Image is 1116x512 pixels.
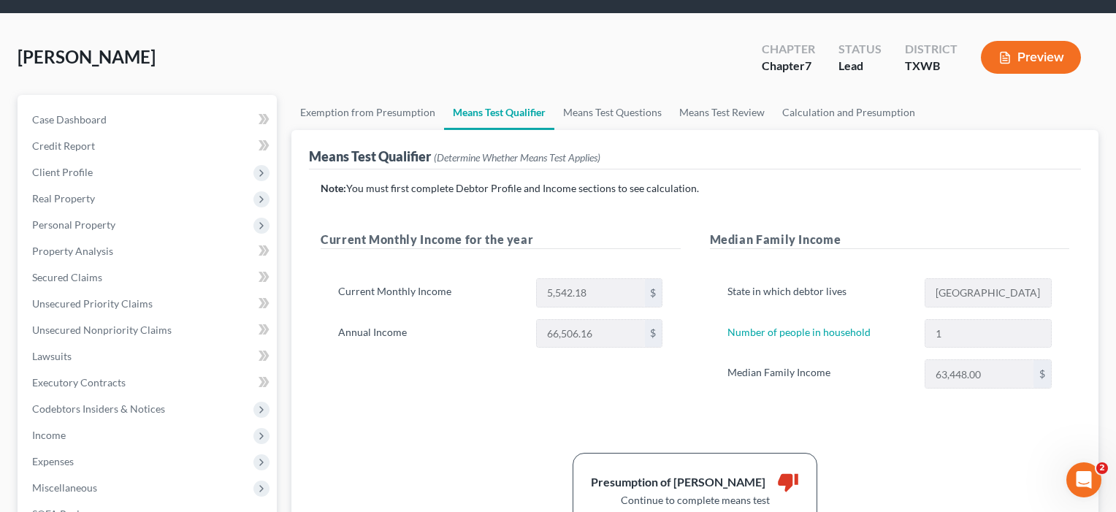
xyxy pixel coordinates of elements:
[32,245,113,257] span: Property Analysis
[838,41,882,58] div: Status
[838,58,882,74] div: Lead
[805,58,811,72] span: 7
[20,370,277,396] a: Executory Contracts
[591,474,765,491] div: Presumption of [PERSON_NAME]
[331,278,529,307] label: Current Monthly Income
[321,182,346,194] strong: Note:
[645,279,662,307] div: $
[1066,462,1101,497] iframe: Intercom live chat
[20,133,277,159] a: Credit Report
[762,58,815,74] div: Chapter
[777,471,799,493] i: thumb_down
[645,320,662,348] div: $
[18,46,156,67] span: [PERSON_NAME]
[32,481,97,494] span: Miscellaneous
[309,148,600,165] div: Means Test Qualifier
[444,95,554,130] a: Means Test Qualifier
[32,113,107,126] span: Case Dashboard
[20,238,277,264] a: Property Analysis
[537,279,645,307] input: 0.00
[20,291,277,317] a: Unsecured Priority Claims
[905,41,958,58] div: District
[925,279,1051,307] input: State
[291,95,444,130] a: Exemption from Presumption
[710,231,1070,249] h5: Median Family Income
[727,326,871,338] a: Number of people in household
[32,376,126,389] span: Executory Contracts
[434,151,600,164] span: (Determine Whether Means Test Applies)
[554,95,670,130] a: Means Test Questions
[537,320,645,348] input: 0.00
[32,140,95,152] span: Credit Report
[32,297,153,310] span: Unsecured Priority Claims
[20,343,277,370] a: Lawsuits
[20,264,277,291] a: Secured Claims
[720,359,918,389] label: Median Family Income
[331,319,529,348] label: Annual Income
[32,455,74,467] span: Expenses
[762,41,815,58] div: Chapter
[20,317,277,343] a: Unsecured Nonpriority Claims
[32,192,95,205] span: Real Property
[32,402,165,415] span: Codebtors Insiders & Notices
[32,218,115,231] span: Personal Property
[1096,462,1108,474] span: 2
[1033,360,1051,388] div: $
[925,360,1033,388] input: 0.00
[773,95,924,130] a: Calculation and Presumption
[925,320,1051,348] input: --
[32,271,102,283] span: Secured Claims
[670,95,773,130] a: Means Test Review
[981,41,1081,74] button: Preview
[32,324,172,336] span: Unsecured Nonpriority Claims
[32,350,72,362] span: Lawsuits
[905,58,958,74] div: TXWB
[32,429,66,441] span: Income
[321,231,681,249] h5: Current Monthly Income for the year
[20,107,277,133] a: Case Dashboard
[321,181,1069,196] p: You must first complete Debtor Profile and Income sections to see calculation.
[591,493,799,508] div: Continue to complete means test
[32,166,93,178] span: Client Profile
[720,278,918,307] label: State in which debtor lives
